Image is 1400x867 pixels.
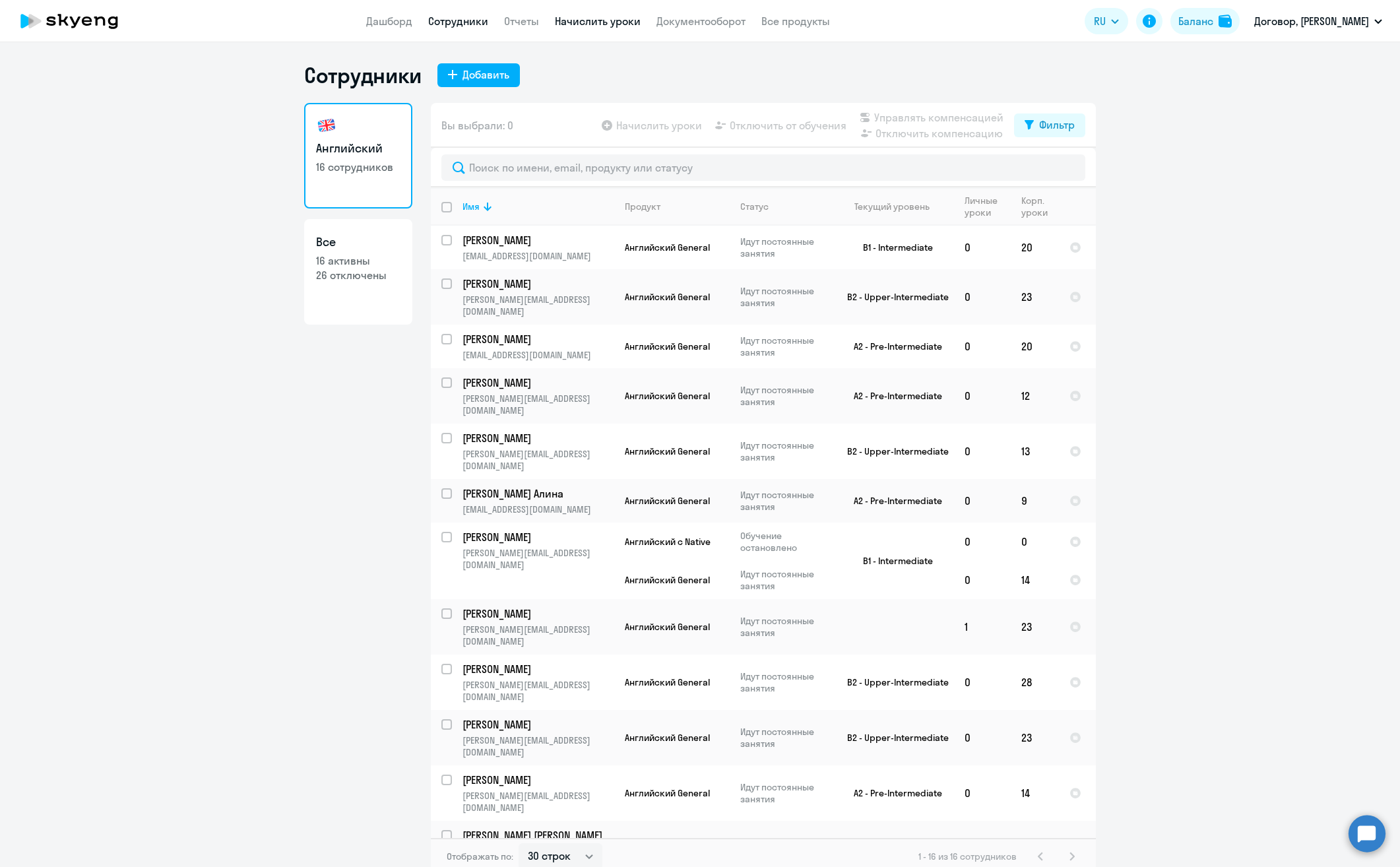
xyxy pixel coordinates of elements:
[504,15,539,28] a: Отчеты
[555,15,641,28] a: Начислить уроки
[625,241,710,253] span: Английский General
[625,574,710,586] span: Английский General
[740,615,831,639] p: Идут постоянные занятия
[831,325,954,368] td: A2 - Pre-Intermediate
[462,790,614,814] p: [PERSON_NAME][EMAIL_ADDRESS][DOMAIN_NAME]
[831,226,954,269] td: B1 - Intermediate
[954,523,1011,561] td: 0
[1011,710,1059,765] td: 23
[1014,113,1085,137] button: Фильтр
[462,201,480,212] div: Имя
[740,568,831,592] p: Идут постоянные занятия
[954,226,1011,269] td: 0
[954,325,1011,368] td: 0
[1011,226,1059,269] td: 20
[462,332,614,346] a: [PERSON_NAME]
[447,851,513,862] span: Отображать по:
[462,332,612,346] p: [PERSON_NAME]
[1039,117,1075,133] div: Фильтр
[462,294,614,317] p: [PERSON_NAME][EMAIL_ADDRESS][DOMAIN_NAME]
[1248,5,1389,37] button: Договор, [PERSON_NAME]
[740,285,831,309] p: Идут постоянные занятия
[1219,15,1232,28] img: balance
[831,269,954,325] td: B2 - Upper-Intermediate
[740,439,831,463] p: Идут постоянные занятия
[1170,8,1240,34] button: Балансbalance
[462,233,612,247] p: [PERSON_NAME]
[462,717,612,732] p: [PERSON_NAME]
[462,828,614,843] a: [PERSON_NAME] [PERSON_NAME]
[918,851,1017,862] span: 1 - 16 из 16 сотрудников
[441,154,1085,181] input: Поиск по имени, email, продукту или статусу
[366,15,412,28] a: Дашборд
[965,195,1010,218] div: Личные уроки
[462,662,612,676] p: [PERSON_NAME]
[625,291,710,303] span: Английский General
[740,201,769,212] div: Статус
[462,431,614,445] a: [PERSON_NAME]
[1011,325,1059,368] td: 20
[316,115,337,136] img: english
[625,732,710,744] span: Английский General
[761,15,830,28] a: Все продукты
[831,710,954,765] td: B2 - Upper-Intermediate
[462,276,614,291] a: [PERSON_NAME]
[462,530,612,544] p: [PERSON_NAME]
[842,201,953,212] div: Текущий уровень
[954,710,1011,765] td: 0
[1011,479,1059,523] td: 9
[954,269,1011,325] td: 0
[1011,599,1059,655] td: 23
[462,662,614,676] a: [PERSON_NAME]
[854,201,930,212] div: Текущий уровень
[954,561,1011,599] td: 0
[462,486,614,501] a: [PERSON_NAME] Aлина
[1021,195,1058,218] div: Корп. уроки
[462,393,614,416] p: [PERSON_NAME][EMAIL_ADDRESS][DOMAIN_NAME]
[1094,13,1106,29] span: RU
[462,503,614,515] p: [EMAIL_ADDRESS][DOMAIN_NAME]
[954,655,1011,710] td: 0
[625,445,710,457] span: Английский General
[316,160,400,174] p: 16 сотрудников
[462,201,614,212] div: Имя
[740,489,831,513] p: Идут постоянные занятия
[316,268,400,282] p: 26 отключены
[1011,523,1059,561] td: 0
[954,479,1011,523] td: 0
[462,276,612,291] p: [PERSON_NAME]
[625,787,710,799] span: Английский General
[1011,765,1059,821] td: 14
[1254,13,1369,29] p: Договор, [PERSON_NAME]
[740,236,831,259] p: Идут постоянные занятия
[462,448,614,472] p: [PERSON_NAME][EMAIL_ADDRESS][DOMAIN_NAME]
[462,250,614,262] p: [EMAIL_ADDRESS][DOMAIN_NAME]
[954,599,1011,655] td: 1
[740,335,831,358] p: Идут постоянные занятия
[462,606,612,621] p: [PERSON_NAME]
[1011,368,1059,424] td: 12
[462,717,614,732] a: [PERSON_NAME]
[462,624,614,647] p: [PERSON_NAME][EMAIL_ADDRESS][DOMAIN_NAME]
[1011,424,1059,479] td: 13
[831,479,954,523] td: A2 - Pre-Intermediate
[462,606,614,621] a: [PERSON_NAME]
[462,530,614,544] a: [PERSON_NAME]
[1178,13,1213,29] div: Баланс
[954,424,1011,479] td: 0
[304,62,422,88] h1: Сотрудники
[1011,655,1059,710] td: 28
[625,495,710,507] span: Английский General
[462,773,612,787] p: [PERSON_NAME]
[831,655,954,710] td: B2 - Upper-Intermediate
[462,375,614,390] a: [PERSON_NAME]
[428,15,488,28] a: Сотрудники
[462,67,509,82] div: Добавить
[462,431,612,445] p: [PERSON_NAME]
[462,486,612,501] p: [PERSON_NAME] Aлина
[740,670,831,694] p: Идут постоянные занятия
[462,349,614,361] p: [EMAIL_ADDRESS][DOMAIN_NAME]
[1085,8,1128,34] button: RU
[625,621,710,633] span: Английский General
[625,340,710,352] span: Английский General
